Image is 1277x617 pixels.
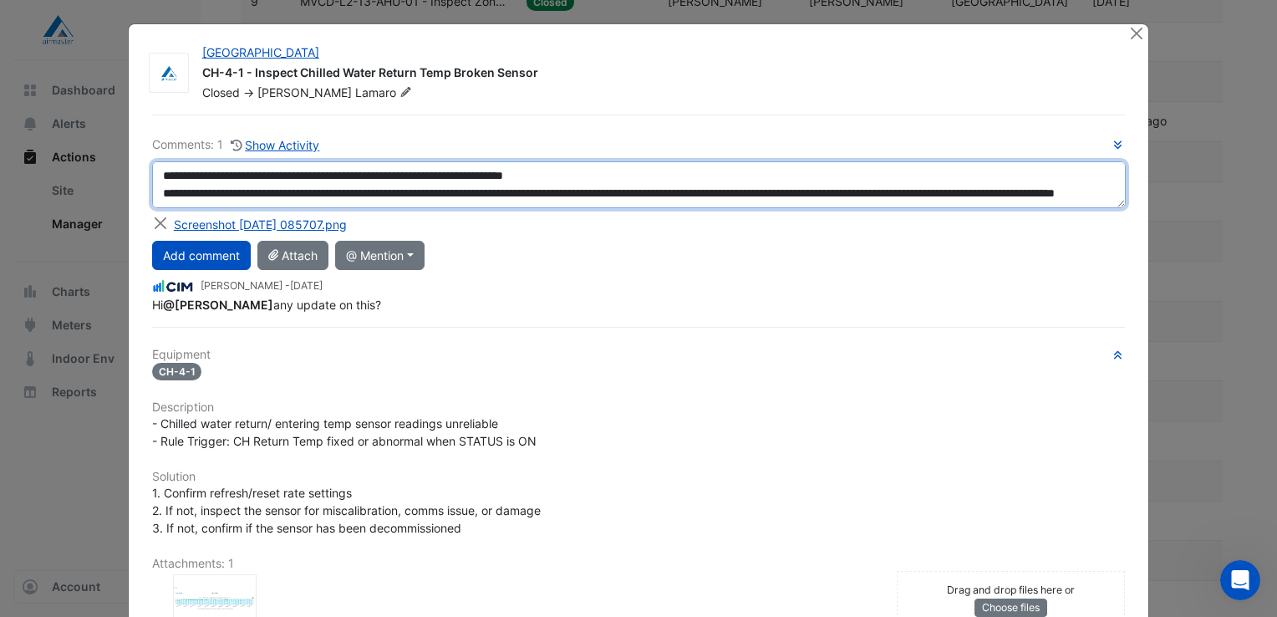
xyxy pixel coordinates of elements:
[152,135,321,155] div: Comments: 1
[202,45,319,59] a: [GEOGRAPHIC_DATA]
[974,599,1047,617] button: Choose files
[152,470,1125,484] h6: Solution
[152,416,537,448] span: - Chilled water return/ entering temp sensor readings unreliable - Rule Trigger: CH Return Temp f...
[243,85,254,99] span: ->
[202,85,240,99] span: Closed
[152,400,1125,415] h6: Description
[1220,560,1260,600] iframe: Intercom live chat
[150,65,188,82] img: Airmaster Australia
[335,241,425,270] button: @ Mention
[947,584,1075,596] small: Drag and drop files here or
[257,241,328,270] button: Attach
[152,348,1125,362] h6: Equipment
[163,298,273,312] span: dlamaro@airmaster.com.au [Airmaster Australia]
[152,215,170,232] button: Close
[290,279,323,292] span: 2025-07-16 11:14:16
[152,557,1125,571] h6: Attachments: 1
[230,135,321,155] button: Show Activity
[257,85,352,99] span: [PERSON_NAME]
[355,84,415,101] span: Lamaro
[152,241,251,270] button: Add comment
[152,278,194,296] img: CIM
[201,278,323,293] small: [PERSON_NAME] -
[173,215,348,234] button: Screenshot [DATE] 085707.png
[1127,24,1145,42] button: Close
[174,216,347,233] div: Screenshot [DATE] 085707.png
[152,363,202,380] span: CH-4-1
[202,64,1108,84] div: CH-4-1 - Inspect Chilled Water Return Temp Broken Sensor
[152,298,381,312] span: Hi any update on this?
[152,486,541,535] span: 1. Confirm refresh/reset rate settings 2. If not, inspect the sensor for miscalibration, comms is...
